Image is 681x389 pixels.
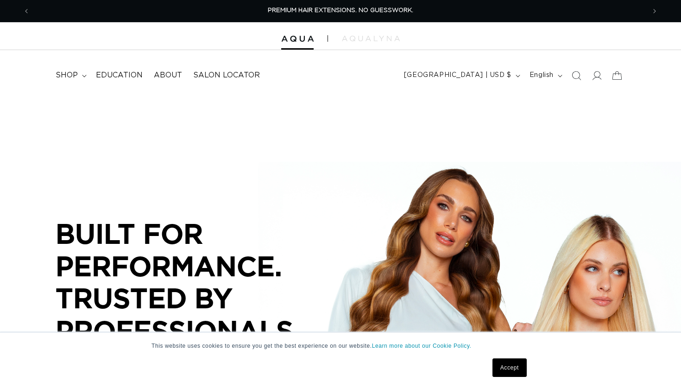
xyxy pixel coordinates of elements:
[16,2,37,20] button: Previous announcement
[398,67,524,84] button: [GEOGRAPHIC_DATA] | USD $
[644,2,665,20] button: Next announcement
[492,358,527,377] a: Accept
[56,217,334,346] p: BUILT FOR PERFORMANCE. TRUSTED BY PROFESSIONALS.
[342,36,400,41] img: aqualyna.com
[148,65,188,86] a: About
[90,65,148,86] a: Education
[524,67,566,84] button: English
[96,70,143,80] span: Education
[404,70,511,80] span: [GEOGRAPHIC_DATA] | USD $
[188,65,265,86] a: Salon Locator
[566,65,586,86] summary: Search
[50,65,90,86] summary: shop
[281,36,314,42] img: Aqua Hair Extensions
[56,70,78,80] span: shop
[151,342,530,350] p: This website uses cookies to ensure you get the best experience on our website.
[268,7,413,13] span: PREMIUM HAIR EXTENSIONS. NO GUESSWORK.
[193,70,260,80] span: Salon Locator
[154,70,182,80] span: About
[372,343,472,349] a: Learn more about our Cookie Policy.
[530,70,554,80] span: English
